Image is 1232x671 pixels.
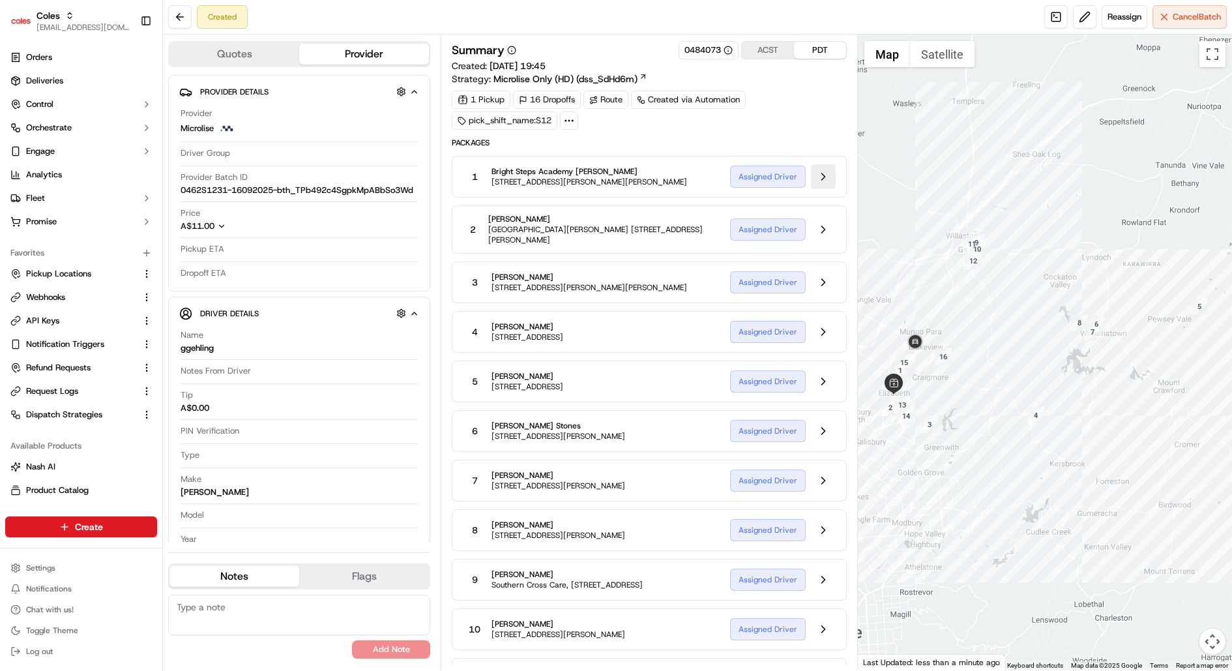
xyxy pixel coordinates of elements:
[1071,314,1088,331] div: 8
[472,170,478,183] span: 1
[894,396,911,413] div: 13
[472,276,478,289] span: 3
[5,94,157,115] button: Control
[491,166,687,177] span: Bright Steps Academy [PERSON_NAME]
[181,243,224,255] span: Pickup ETA
[5,334,157,355] button: Notification Triggers
[26,75,63,87] span: Deliveries
[491,470,625,481] span: [PERSON_NAME]
[169,566,299,587] button: Notes
[1107,11,1141,23] span: Reassign
[472,524,478,537] span: 8
[10,10,31,31] img: Coles
[5,164,157,185] a: Analytics
[5,559,157,577] button: Settings
[130,220,158,230] span: Pylon
[5,188,157,209] button: Fleet
[5,211,157,232] button: Promise
[5,263,157,284] button: Pickup Locations
[1088,316,1105,333] div: 6
[5,381,157,402] button: Request Logs
[26,52,52,63] span: Orders
[491,332,563,342] span: [STREET_ADDRESS]
[472,474,478,487] span: 7
[491,282,687,293] span: [STREET_ADDRESS][PERSON_NAME][PERSON_NAME]
[491,371,563,381] span: [PERSON_NAME]
[5,621,157,640] button: Toggle Theme
[10,461,152,473] a: Nash AI
[179,303,419,324] button: Driver Details
[1173,11,1221,23] span: Cancel Batch
[26,461,55,473] span: Nash AI
[493,72,638,85] span: Microlise Only (HD) (dss_SdHd6m)
[10,362,136,374] a: Refund Requests
[299,44,429,65] button: Provider
[965,252,982,269] div: 12
[684,44,733,56] div: 0484073
[181,171,248,183] span: Provider Batch ID
[631,91,746,109] a: Created via Automation
[1176,662,1228,669] a: Report a map error
[491,530,625,541] span: [STREET_ADDRESS][PERSON_NAME]
[181,329,203,341] span: Name
[858,654,1006,670] div: Last Updated: less than a minute ago
[491,619,625,629] span: [PERSON_NAME]
[26,188,100,201] span: Knowledge Base
[861,653,904,670] a: Open this area in Google Maps (opens a new window)
[26,315,59,327] span: API Keys
[1007,661,1063,670] button: Keyboard shortcuts
[26,145,55,157] span: Engage
[5,404,157,425] button: Dispatch Strategies
[222,128,237,143] button: Start new chat
[491,520,625,530] span: [PERSON_NAME]
[490,60,546,72] span: [DATE] 19:45
[181,220,214,231] span: A$11.00
[26,646,53,657] span: Log out
[181,147,230,159] span: Driver Group
[583,91,628,109] a: Route
[5,357,157,378] button: Refund Requests
[1199,41,1225,67] button: Toggle fullscreen view
[181,486,249,498] div: [PERSON_NAME]
[491,177,687,187] span: [STREET_ADDRESS][PERSON_NAME][PERSON_NAME]
[452,44,505,56] h3: Summary
[26,584,72,594] span: Notifications
[491,381,563,392] span: [STREET_ADDRESS]
[5,580,157,598] button: Notifications
[491,272,687,282] span: [PERSON_NAME]
[452,91,510,109] div: 1 Pickup
[5,456,157,477] button: Nash AI
[26,385,78,397] span: Request Logs
[864,41,910,67] button: Show street map
[13,124,37,147] img: 1736555255976-a54dd68f-1ca7-489b-9aae-adbdc363a1c4
[491,569,643,580] span: [PERSON_NAME]
[181,389,193,401] span: Tip
[181,365,251,377] span: Notes From Driver
[26,362,91,374] span: Refund Requests
[169,44,299,65] button: Quotes
[92,220,158,230] a: Powered byPylon
[472,425,478,438] span: 6
[26,98,53,110] span: Control
[26,169,62,181] span: Analytics
[921,416,938,433] div: 3
[5,287,157,308] button: Webhooks
[910,41,975,67] button: Show satellite imagery
[181,220,295,232] button: A$11.00
[110,190,121,200] div: 💻
[5,117,157,138] button: Orchestrate
[181,425,239,437] span: PIN Verification
[13,12,39,38] img: Nash
[882,399,899,416] div: 2
[5,141,157,162] button: Engage
[8,183,105,207] a: 📗Knowledge Base
[10,409,136,421] a: Dispatch Strategies
[123,188,209,201] span: API Documentation
[44,124,214,137] div: Start new chat
[200,308,259,319] span: Driver Details
[37,9,60,22] span: Coles
[472,573,478,586] span: 9
[26,216,57,228] span: Promise
[452,59,546,72] span: Created:
[472,375,478,388] span: 5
